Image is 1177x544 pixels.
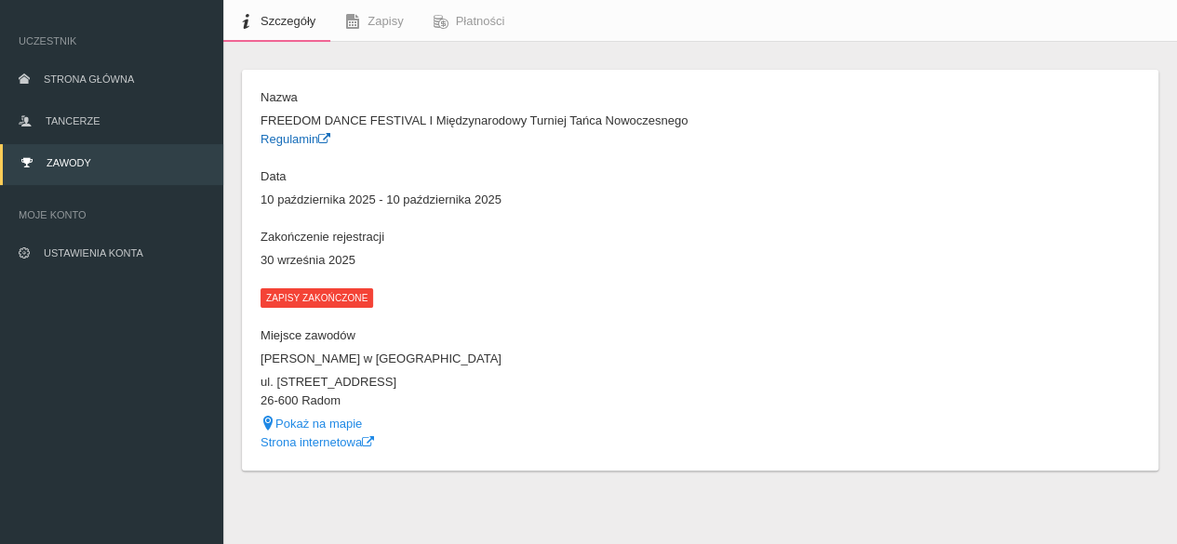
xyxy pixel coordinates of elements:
[261,132,330,146] a: Regulamin
[456,14,505,28] span: Płatności
[368,14,403,28] span: Zapisy
[19,32,205,50] span: Uczestnik
[46,115,100,126] span: Tancerze
[261,391,691,410] dd: 26-600 Radom
[261,373,691,391] dd: ul. [STREET_ADDRESS]
[261,228,691,246] dt: Zakończenie rejestracji
[261,290,373,304] a: Zapisy zakończone
[261,350,691,368] dd: [PERSON_NAME] w [GEOGRAPHIC_DATA]
[261,435,374,449] a: Strona internetowa
[261,251,691,270] dd: 30 września 2025
[261,288,373,307] span: Zapisy zakończone
[261,326,691,345] dt: Miejsce zawodów
[261,191,691,209] dd: 10 października 2025 - 10 października 2025
[44,247,143,259] span: Ustawienia konta
[44,73,134,85] span: Strona główna
[261,112,691,130] dd: FREEDOM DANCE FESTIVAL I Międzynarodowy Turniej Tańca Nowoczesnego
[419,1,520,42] a: Płatności
[223,1,330,42] a: Szczegóły
[261,14,315,28] span: Szczegóły
[47,157,91,168] span: Zawody
[261,88,691,107] dt: Nazwa
[261,167,691,186] dt: Data
[261,417,362,431] a: Pokaż na mapie
[19,206,205,224] span: Moje konto
[330,1,418,42] a: Zapisy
